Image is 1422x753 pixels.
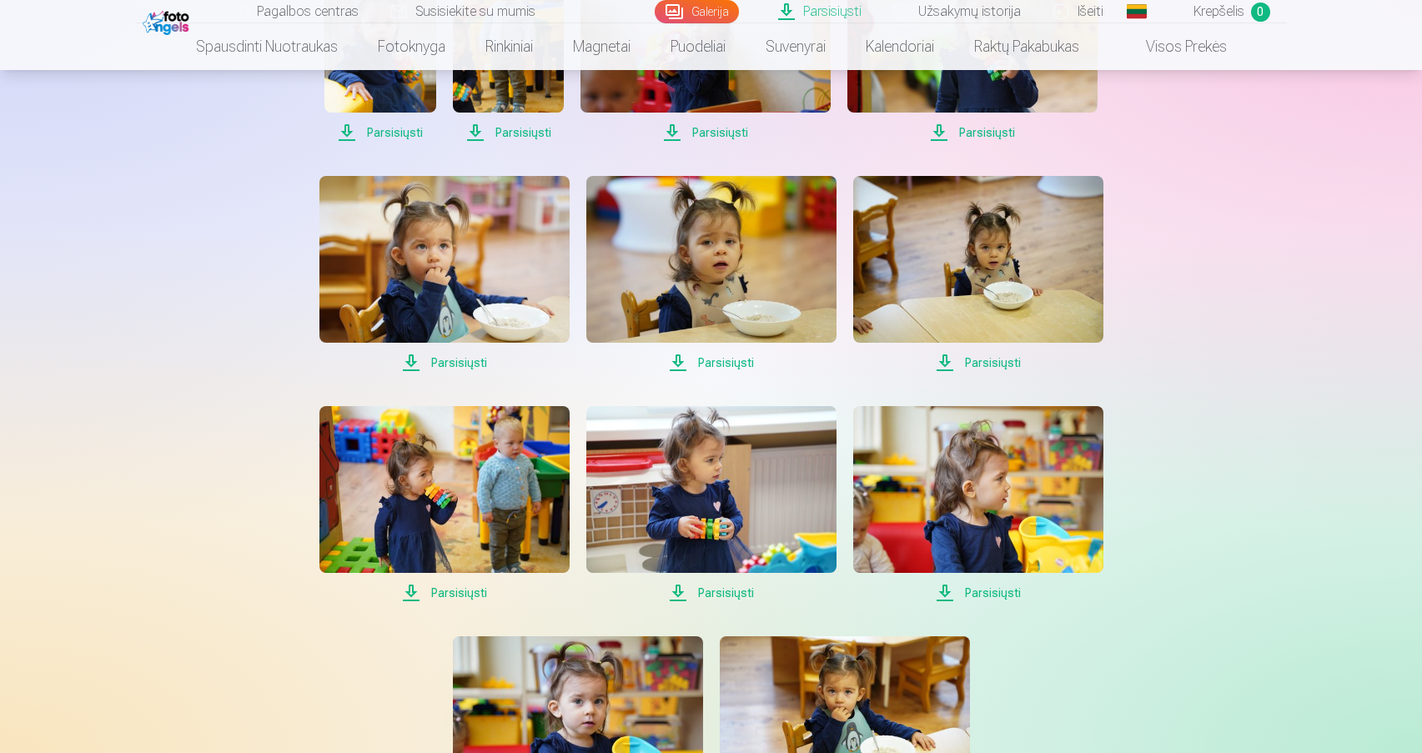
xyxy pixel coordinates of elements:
[586,406,837,603] a: Parsisiųsti
[1099,23,1247,70] a: Visos prekės
[553,23,651,70] a: Magnetai
[319,583,570,603] span: Parsisiųsti
[319,176,570,373] a: Parsisiųsti
[358,23,465,70] a: Fotoknyga
[319,353,570,373] span: Parsisiųsti
[1251,3,1270,22] span: 0
[651,23,746,70] a: Puodeliai
[453,123,564,143] span: Parsisiųsti
[319,406,570,603] a: Parsisiųsti
[143,7,193,35] img: /fa2
[586,583,837,603] span: Parsisiųsti
[465,23,553,70] a: Rinkiniai
[853,406,1103,603] a: Parsisiųsti
[1193,2,1244,22] span: Krepšelis
[846,23,954,70] a: Kalendoriai
[954,23,1099,70] a: Raktų pakabukas
[324,123,435,143] span: Parsisiųsti
[853,583,1103,603] span: Parsisiųsti
[746,23,846,70] a: Suvenyrai
[586,353,837,373] span: Parsisiųsti
[176,23,358,70] a: Spausdinti nuotraukas
[853,353,1103,373] span: Parsisiųsti
[580,123,831,143] span: Parsisiųsti
[853,176,1103,373] a: Parsisiųsti
[847,123,1098,143] span: Parsisiųsti
[586,176,837,373] a: Parsisiųsti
